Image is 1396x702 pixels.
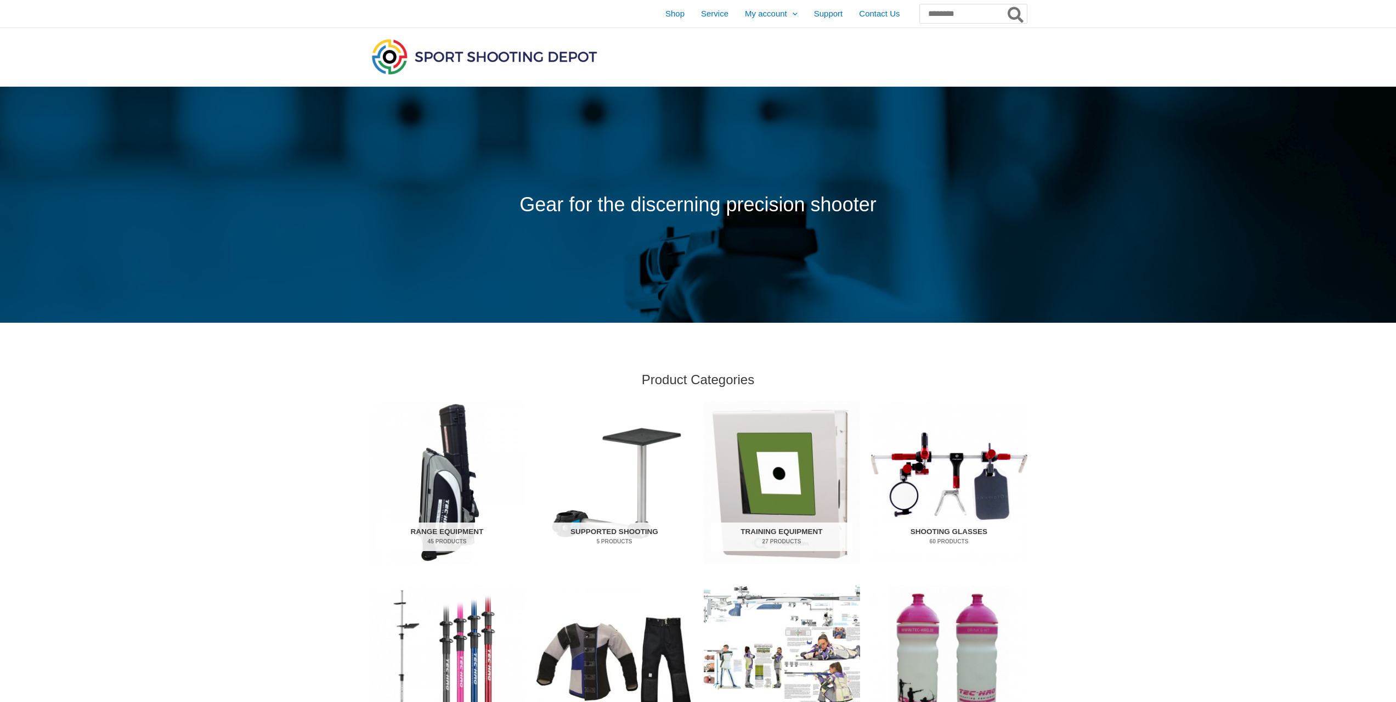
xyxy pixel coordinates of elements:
[369,187,1027,223] p: Gear for the discerning precision shooter
[871,401,1027,564] a: Visit product category Shooting Glasses
[369,401,525,564] a: Visit product category Range Equipment
[376,537,518,546] mark: 45 Products
[544,537,685,546] mark: 5 Products
[878,537,1020,546] mark: 60 Products
[878,523,1020,551] h2: Shooting Glasses
[1005,4,1027,23] button: Search
[369,401,525,564] img: Range Equipment
[544,523,685,551] h2: Supported Shooting
[871,401,1027,564] img: Shooting Glasses
[369,36,600,77] img: Sport Shooting Depot
[536,401,693,564] img: Supported Shooting
[376,523,518,551] h2: Range Equipment
[536,401,693,564] a: Visit product category Supported Shooting
[704,401,860,564] img: Training Equipment
[369,371,1027,388] h2: Product Categories
[711,537,852,546] mark: 27 Products
[704,401,860,564] a: Visit product category Training Equipment
[711,523,852,551] h2: Training Equipment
